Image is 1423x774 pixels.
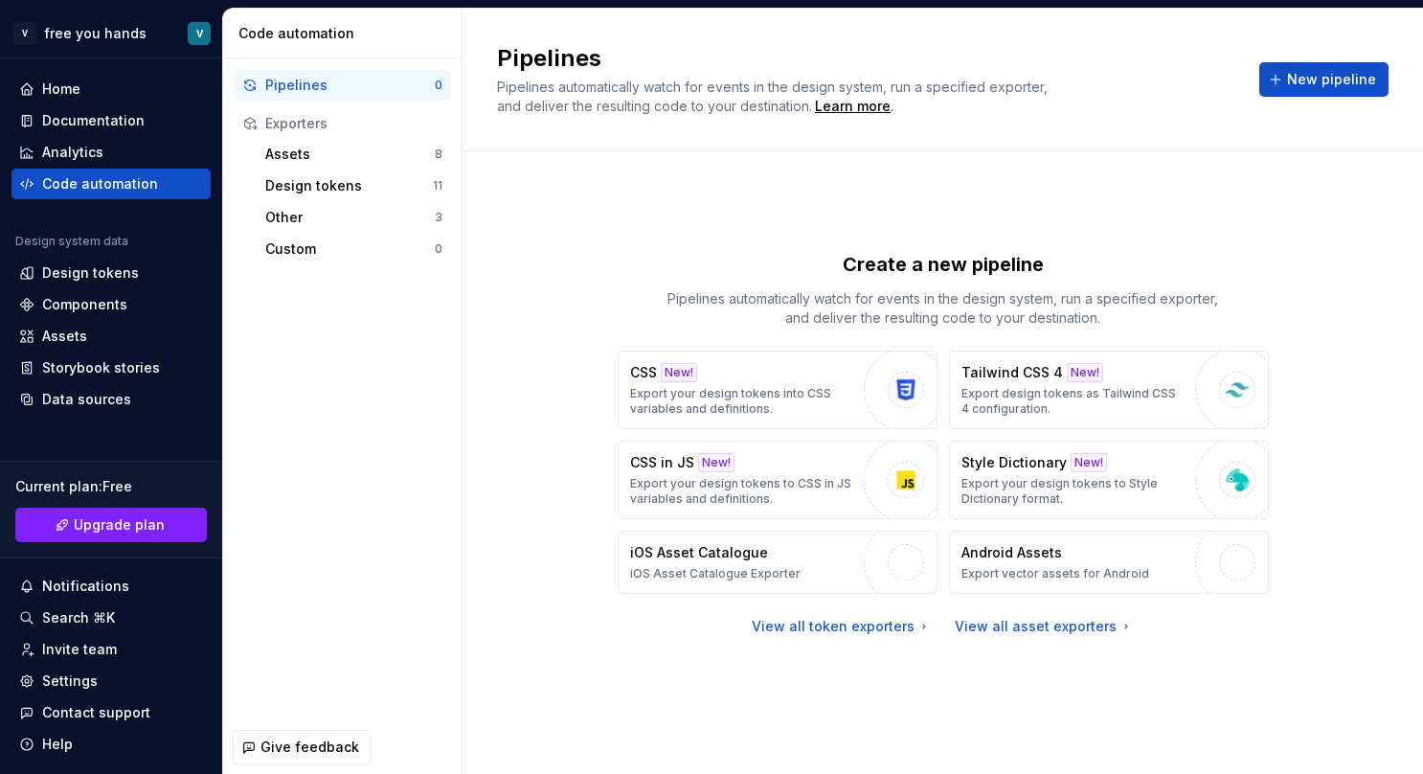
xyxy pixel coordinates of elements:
[42,263,139,283] div: Design tokens
[949,441,1269,519] button: Style DictionaryNew!Export your design tokens to Style Dictionary format.
[42,577,129,596] div: Notifications
[74,515,165,535] span: Upgrade plan
[238,24,454,43] div: Code automation
[949,531,1269,594] button: Android AssetsExport vector assets for Android
[15,477,207,496] div: Current plan : Free
[11,634,211,665] a: Invite team
[435,210,442,225] div: 3
[42,703,150,722] div: Contact support
[265,145,435,164] div: Assets
[630,386,854,417] p: Export your design tokens into CSS variables and definitions.
[812,100,893,114] span: .
[435,147,442,162] div: 8
[661,363,697,382] div: New!
[11,258,211,288] a: Design tokens
[630,476,854,507] p: Export your design tokens to CSS in JS variables and definitions.
[630,543,768,562] p: iOS Asset Catalogue
[15,508,207,542] a: Upgrade plan
[656,289,1231,328] p: Pipelines automatically watch for events in the design system, run a specified exporter, and deli...
[11,603,211,633] button: Search ⌘K
[11,105,211,136] a: Documentation
[961,566,1149,581] p: Export vector assets for Android
[265,114,442,133] div: Exporters
[1259,62,1389,97] button: New pipeline
[11,384,211,415] a: Data sources
[1287,70,1376,89] span: New pipeline
[42,608,115,627] div: Search ⌘K
[42,358,160,377] div: Storybook stories
[752,617,932,636] a: View all token exporters
[42,390,131,409] div: Data sources
[11,74,211,104] a: Home
[42,143,103,162] div: Analytics
[961,453,1067,472] p: Style Dictionary
[1067,363,1103,382] div: New!
[955,617,1134,636] a: View all asset exporters
[630,363,657,382] p: CSS
[44,24,147,43] div: free you hands
[435,241,442,257] div: 0
[698,453,734,472] div: New!
[196,26,203,41] div: V
[42,80,80,99] div: Home
[42,174,158,193] div: Code automation
[1071,453,1107,472] div: New!
[435,78,442,93] div: 0
[961,476,1186,507] p: Export your design tokens to Style Dictionary format.
[433,178,442,193] div: 11
[11,571,211,602] button: Notifications
[42,111,145,130] div: Documentation
[265,208,435,227] div: Other
[42,735,73,754] div: Help
[11,697,211,728] button: Contact support
[258,139,450,170] button: Assets8
[11,137,211,168] a: Analytics
[42,672,98,691] div: Settings
[42,295,127,314] div: Components
[961,386,1186,417] p: Export design tokens as Tailwind CSS 4 configuration.
[233,730,372,764] button: Give feedback
[497,43,1236,74] h2: Pipelines
[258,234,450,264] button: Custom0
[949,351,1269,429] button: Tailwind CSS 4New!Export design tokens as Tailwind CSS 4 configuration.
[4,12,218,54] button: Vfree you handsV
[15,234,128,249] div: Design system data
[11,321,211,352] a: Assets
[843,251,1044,278] p: Create a new pipeline
[11,353,211,383] a: Storybook stories
[265,176,433,195] div: Design tokens
[13,22,36,45] div: V
[11,729,211,760] button: Help
[11,666,211,696] a: Settings
[618,441,937,519] button: CSS in JSNew!Export your design tokens to CSS in JS variables and definitions.
[265,76,435,95] div: Pipelines
[11,289,211,320] a: Components
[618,531,937,594] button: iOS Asset CatalogueiOS Asset Catalogue Exporter
[815,97,891,116] a: Learn more
[235,70,450,101] button: Pipelines0
[630,566,801,581] p: iOS Asset Catalogue Exporter
[961,543,1062,562] p: Android Assets
[961,363,1063,382] p: Tailwind CSS 4
[11,169,211,199] a: Code automation
[42,640,117,659] div: Invite team
[258,171,450,201] button: Design tokens11
[618,351,937,429] button: CSSNew!Export your design tokens into CSS variables and definitions.
[42,327,87,346] div: Assets
[258,202,450,233] button: Other3
[630,453,694,472] p: CSS in JS
[265,239,435,259] div: Custom
[260,738,359,757] span: Give feedback
[497,79,1051,114] span: Pipelines automatically watch for events in the design system, run a specified exporter, and deli...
